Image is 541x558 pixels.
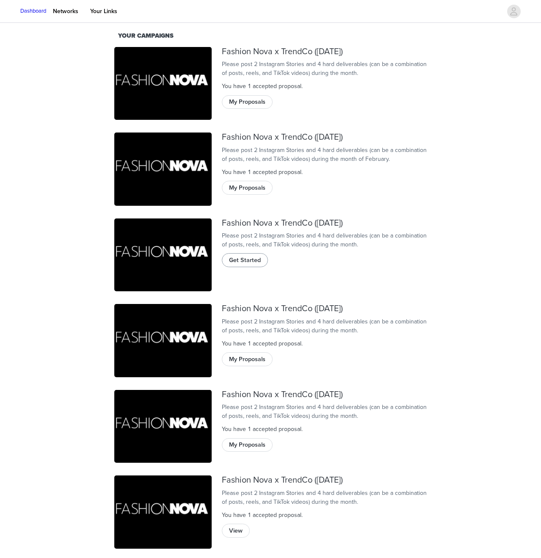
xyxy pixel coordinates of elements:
[222,524,250,537] button: View
[222,218,427,228] div: Fashion Nova x TrendCo ([DATE])
[222,60,427,77] div: Please post 2 Instagram Stories and 4 hard deliverables (can be a combination of posts, reels, an...
[222,425,303,433] span: You have 1 accepted proposal .
[222,475,427,485] div: Fashion Nova x TrendCo ([DATE])
[222,146,427,163] div: Please post 2 Instagram Stories and 4 hard deliverables (can be a combination of posts, reels, an...
[85,2,122,21] a: Your Links
[222,83,303,90] span: You have 1 accepted proposal .
[229,256,261,265] span: Get Started
[222,438,273,452] button: My Proposals
[222,340,303,347] span: You have 1 accepted proposal .
[114,218,212,292] img: Fashion Nova
[114,390,212,463] img: Fashion Nova
[222,489,427,506] div: Please post 2 Instagram Stories and 4 hard deliverables (can be a combination of posts, reels, an...
[222,133,427,142] div: Fashion Nova x TrendCo ([DATE])
[114,304,212,377] img: Fashion Nova
[222,524,250,531] a: View
[510,5,518,18] div: avatar
[222,95,273,109] button: My Proposals
[222,511,303,519] span: You have 1 accepted proposal .
[222,231,427,249] div: Please post 2 Instagram Stories and 4 hard deliverables (can be a combination of posts, reels, an...
[222,317,427,335] div: Please post 2 Instagram Stories and 4 hard deliverables (can be a combination of posts, reels, an...
[20,7,46,16] a: Dashboard
[48,2,83,21] a: Networks
[114,133,212,206] img: Fashion Nova
[222,352,273,366] button: My Proposals
[222,181,273,194] button: My Proposals
[222,47,427,57] div: Fashion Nova x TrendCo ([DATE])
[222,390,427,400] div: Fashion Nova x TrendCo ([DATE])
[222,169,303,176] span: You have 1 accepted proposal .
[222,253,268,267] button: Get Started
[222,304,427,314] div: Fashion Nova x TrendCo ([DATE])
[118,31,423,41] div: Your Campaigns
[114,47,212,120] img: Fashion Nova
[114,475,212,549] img: Fashion Nova
[222,403,427,420] div: Please post 2 Instagram Stories and 4 hard deliverables (can be a combination of posts, reels, an...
